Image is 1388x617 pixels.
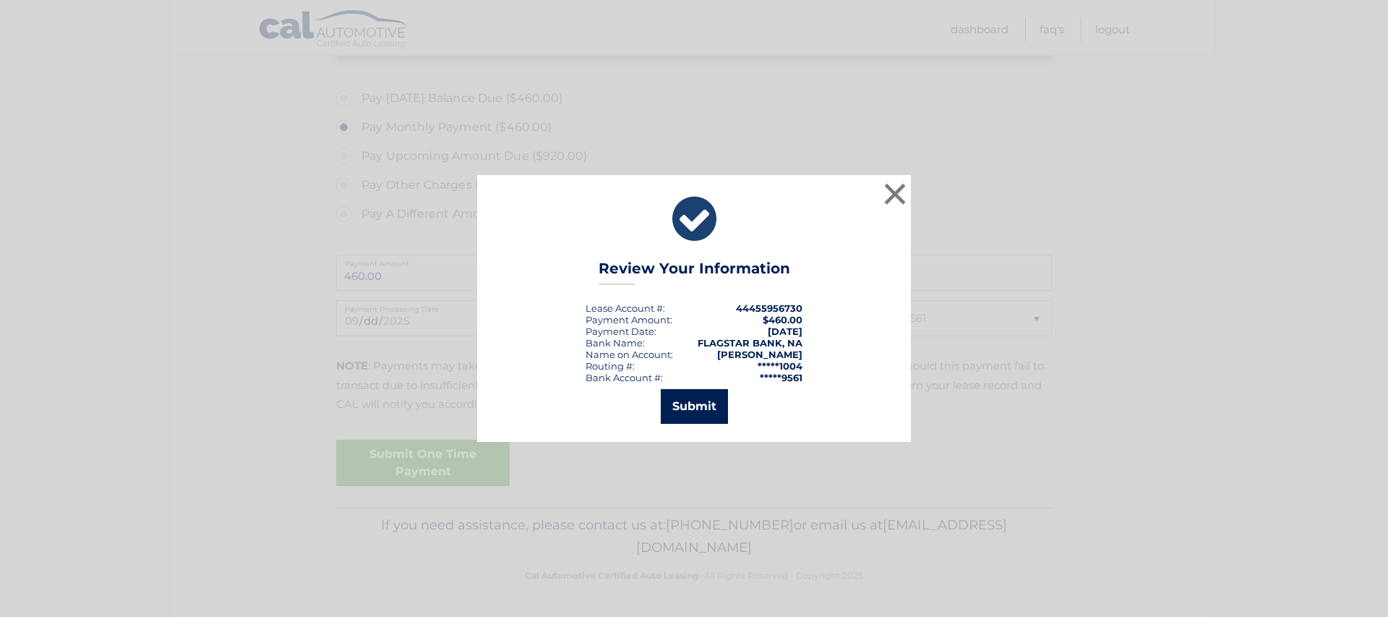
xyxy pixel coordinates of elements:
[763,314,802,325] span: $460.00
[768,325,802,337] span: [DATE]
[881,179,909,208] button: ×
[586,360,635,372] div: Routing #:
[717,349,802,360] strong: [PERSON_NAME]
[586,314,672,325] div: Payment Amount:
[586,349,673,360] div: Name on Account:
[661,389,728,424] button: Submit
[586,337,645,349] div: Bank Name:
[586,372,663,383] div: Bank Account #:
[586,325,656,337] div: :
[586,325,654,337] span: Payment Date
[586,302,665,314] div: Lease Account #:
[698,337,802,349] strong: FLAGSTAR BANK, NA
[736,302,802,314] strong: 44455956730
[599,260,790,285] h3: Review Your Information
